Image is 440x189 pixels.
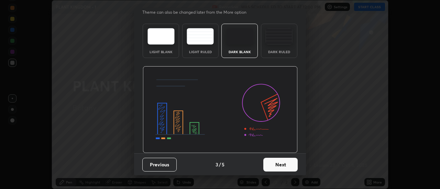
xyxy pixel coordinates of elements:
img: darkThemeBanner.d06ce4a2.svg [143,66,298,153]
img: darkRuledTheme.de295e13.svg [265,28,293,45]
img: lightTheme.e5ed3b09.svg [147,28,175,45]
h4: 5 [222,161,224,168]
div: Light Blank [147,50,175,54]
div: Dark Blank [226,50,253,54]
button: Next [263,158,298,172]
img: lightRuledTheme.5fabf969.svg [187,28,214,45]
p: Theme can also be changed later from the More option [142,9,254,15]
h4: / [219,161,221,168]
button: Previous [142,158,177,172]
div: Dark Ruled [265,50,293,54]
h4: 3 [216,161,218,168]
img: darkTheme.f0cc69e5.svg [226,28,253,45]
div: Light Ruled [187,50,214,54]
